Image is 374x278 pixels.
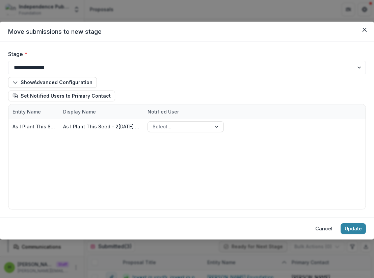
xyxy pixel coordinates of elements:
[8,104,59,119] div: Entity Name
[63,123,139,130] div: As I Plant This Seed - 2[DATE] - 2[DATE] Community Voices Application
[8,108,45,115] div: Entity Name
[8,77,97,88] button: ShowAdvanced Configuration
[359,24,370,35] button: Close
[8,91,115,101] button: Set Notified Users to Primary Contact
[143,104,228,119] div: Notified User
[8,50,362,58] label: Stage
[341,223,366,234] button: Update
[59,108,100,115] div: Display Name
[311,223,337,234] button: Cancel
[59,104,143,119] div: Display Name
[12,123,55,130] div: As I Plant This Seed
[143,108,183,115] div: Notified User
